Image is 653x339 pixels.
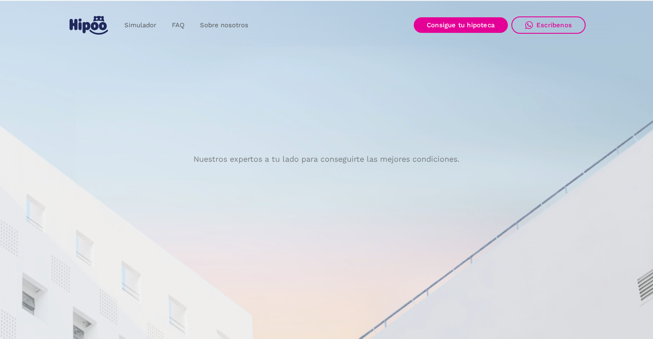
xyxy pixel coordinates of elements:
[536,21,572,29] div: Escríbenos
[192,17,256,34] a: Sobre nosotros
[414,17,508,33] a: Consigue tu hipoteca
[164,17,192,34] a: FAQ
[67,13,110,38] a: home
[511,16,586,34] a: Escríbenos
[117,17,164,34] a: Simulador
